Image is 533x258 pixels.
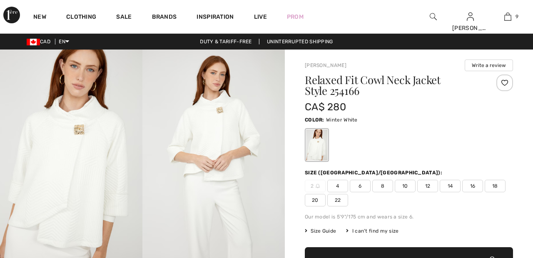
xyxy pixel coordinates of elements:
[346,227,399,235] div: I can't find my size
[327,180,348,192] span: 4
[152,13,177,22] a: Brands
[462,180,483,192] span: 16
[305,62,346,68] a: [PERSON_NAME]
[489,12,526,22] a: 9
[197,13,234,22] span: Inspiration
[440,180,461,192] span: 14
[467,12,474,20] a: Sign In
[316,184,320,188] img: ring-m.svg
[305,180,326,192] span: 2
[485,180,506,192] span: 18
[305,169,444,176] div: Size ([GEOGRAPHIC_DATA]/[GEOGRAPHIC_DATA]):
[66,13,96,22] a: Clothing
[59,39,69,45] span: EN
[326,117,358,123] span: Winter White
[287,12,304,21] a: Prom
[516,13,518,20] span: 9
[305,117,324,123] span: Color:
[116,13,132,22] a: Sale
[305,213,513,221] div: Our model is 5'9"/175 cm and wears a size 6.
[27,39,40,45] img: Canadian Dollar
[452,24,489,32] div: [PERSON_NAME]
[305,227,336,235] span: Size Guide
[305,194,326,206] span: 20
[27,39,54,45] span: CAD
[305,74,478,96] h1: Relaxed Fit Cowl Neck Jacket Style 254166
[350,180,371,192] span: 6
[465,60,513,71] button: Write a review
[395,180,416,192] span: 10
[504,12,511,22] img: My Bag
[3,7,20,23] img: 1ère Avenue
[306,129,328,161] div: Winter White
[417,180,438,192] span: 12
[305,101,346,113] span: CA$ 280
[327,194,348,206] span: 22
[467,12,474,22] img: My Info
[372,180,393,192] span: 8
[254,12,267,21] a: Live
[430,12,437,22] img: search the website
[33,13,46,22] a: New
